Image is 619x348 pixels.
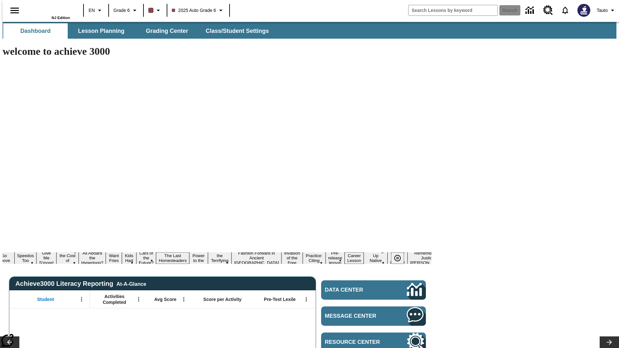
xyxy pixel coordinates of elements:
button: Slide 13 Attack of the Terrifying Tomatoes [208,247,232,269]
button: Dashboard [3,23,68,39]
div: Home [28,2,70,20]
button: Open side menu [5,1,24,20]
button: Slide 17 Pre-release lesson [326,250,345,266]
button: Pause [391,252,404,264]
button: Slide 5 Give Me S'more! [36,250,56,266]
span: Grading Center [146,27,188,35]
a: Data Center [522,2,539,19]
button: Grade: Grade 6, Select a grade [111,5,141,16]
button: Slide 6 Covering the Cost of College [56,247,79,269]
span: Data Center [325,287,385,293]
button: Slide 21 Remembering Justice O'Connor [408,250,448,266]
button: Profile/Settings [594,5,619,16]
span: Pre-Test Lexile [264,296,296,302]
button: Slide 16 Mixed Practice: Citing Evidence [303,247,326,269]
a: Data Center [321,280,426,300]
button: Select a new avatar [574,2,594,19]
button: Slide 12 Solar Power to the People [189,247,208,269]
span: Resource Center [325,339,388,345]
button: Open Menu [77,295,86,304]
div: SubNavbar [3,23,275,39]
span: Student [37,296,54,302]
span: Avg Score [154,296,176,302]
span: Dashboard [20,27,51,35]
button: Slide 14 Fashion Forward in Ancient Rome [231,250,281,266]
button: Slide 11 The Last Homesteaders [156,252,189,264]
button: Language: EN, Select a language [86,5,106,16]
button: Slide 18 Career Lesson [345,252,364,264]
span: Achieve3000 Literacy Reporting [15,280,146,287]
button: Slide 10 Cars of the Future? [136,250,156,266]
div: Pause [391,252,410,264]
button: Class: 2025 Auto Grade 6, Select your class [169,5,228,16]
button: Open Menu [134,295,143,304]
span: Lesson Planning [78,27,124,35]
img: Avatar [577,4,590,17]
button: Lesson carousel, Next [600,336,619,348]
button: Class/Student Settings [201,23,274,39]
div: At-A-Glance [116,280,146,287]
button: Lesson Planning [69,23,133,39]
button: Slide 9 Dirty Jobs Kids Had To Do [122,243,136,274]
button: Class color is dark brown. Change class color [146,5,165,16]
a: Message Center [321,306,426,326]
span: Activities Completed [93,294,136,305]
button: Open Menu [301,295,311,304]
span: EN [89,7,95,14]
button: Grading Center [135,23,199,39]
span: 2025 Auto Grade 6 [172,7,216,14]
span: Class/Student Settings [206,27,269,35]
button: Slide 19 Cooking Up Native Traditions [364,247,388,269]
button: Open Menu [179,295,189,304]
button: Slide 20 Hooray for Constitution Day! [388,250,408,266]
span: Tauto [597,7,608,14]
div: SubNavbar [3,22,616,39]
span: Grade 6 [113,7,130,14]
button: Slide 15 The Invasion of the Free CD [281,245,303,271]
button: Slide 4 Are Speedos Too Speedy? [15,247,37,269]
button: Slide 7 All Aboard the Hyperloop? [79,250,106,266]
span: Score per Activity [203,296,242,302]
span: Message Center [325,313,388,319]
a: Home [28,3,70,16]
a: Notifications [557,2,574,19]
span: NJ Edition [52,16,70,20]
h1: welcome to achieve 3000 [3,45,431,57]
input: search field [408,5,497,15]
a: Resource Center, Will open in new tab [539,2,557,19]
button: Slide 8 Do You Want Fries With That? [106,243,122,274]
